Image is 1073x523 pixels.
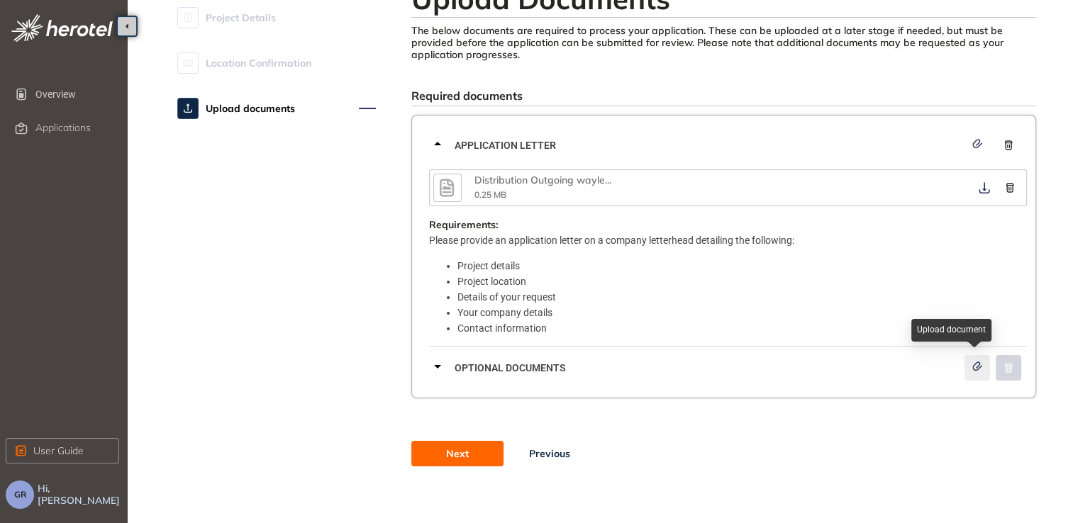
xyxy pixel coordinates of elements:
button: Previous [504,441,596,466]
li: Contact information [457,320,1027,336]
span: Project Details [206,4,276,32]
div: Application letter [429,124,1027,167]
img: logo [11,14,113,42]
button: GR [6,480,34,509]
div: Optional documents [429,347,1027,389]
li: Project details [457,258,1027,274]
span: Distribution Outgoing wayle [474,174,605,186]
span: Hi, [PERSON_NAME] [38,483,122,507]
li: Project location [457,274,1027,289]
span: ... [605,174,611,186]
span: Optional documents [455,360,964,376]
button: Next [411,441,504,466]
span: Upload documents [206,94,295,123]
div: Upload document [911,319,991,342]
div: Distribution Outgoing wayleave.pdf [474,174,616,186]
span: GR [14,490,26,500]
span: Required documents [411,89,523,103]
li: Details of your request [457,289,1027,305]
span: Location Confirmation [206,49,311,77]
span: Applications [35,122,91,134]
div: The below documents are required to process your application. These can be uploaded at a later st... [411,25,1036,60]
p: Please provide an application letter on a company letterhead detailing the following: [429,232,1027,248]
li: Your company details [457,305,1027,320]
span: 0.25 MB [474,189,506,200]
span: Application letter [455,137,964,153]
span: Overview [35,80,116,108]
span: Requirements: [429,219,498,231]
span: Next [446,446,469,461]
span: User Guide [33,443,84,459]
span: Previous [529,446,570,461]
button: User Guide [6,438,119,463]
